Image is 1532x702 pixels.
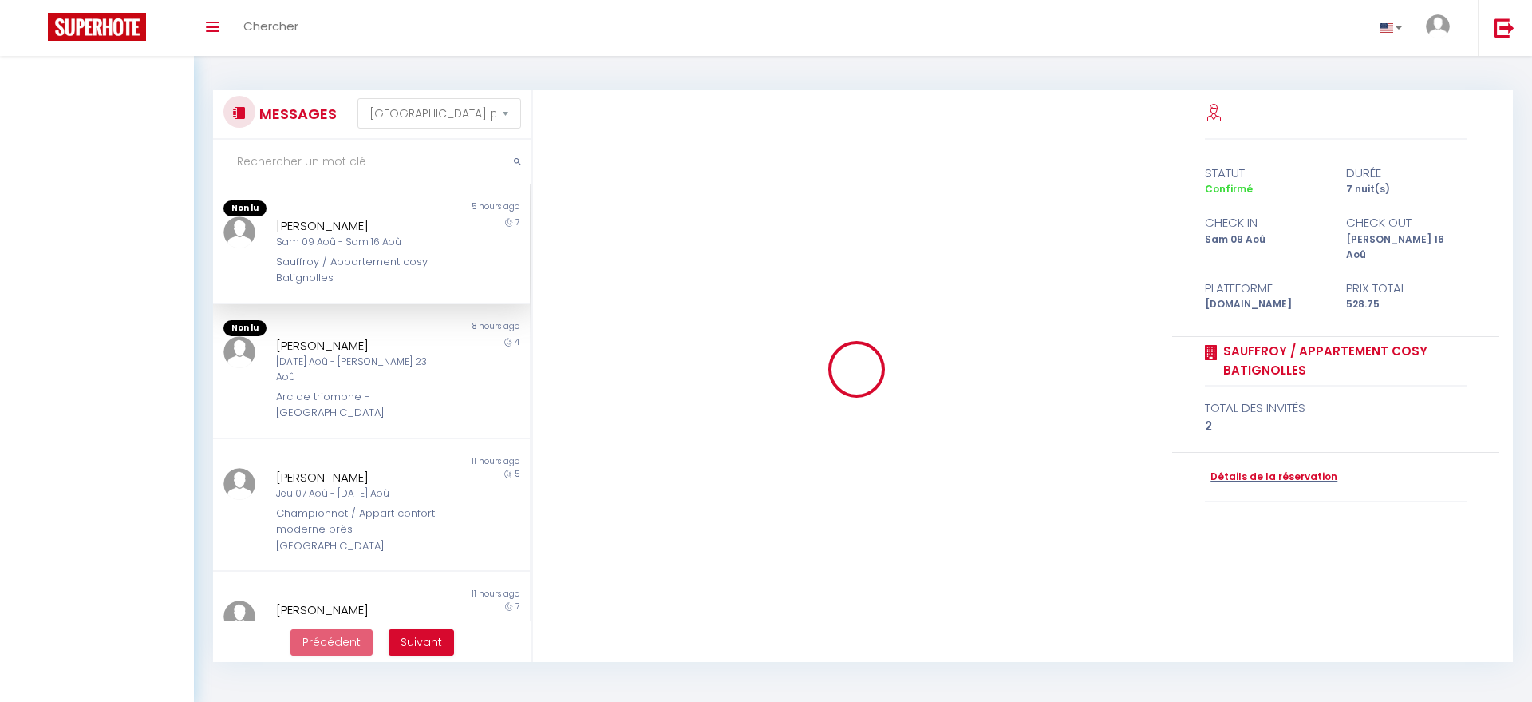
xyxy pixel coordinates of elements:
[515,216,519,228] span: 7
[389,629,454,656] button: Next
[1205,417,1467,436] div: 2
[223,200,267,216] span: Non lu
[371,588,529,601] div: 11 hours ago
[1336,182,1477,197] div: 7 nuit(s)
[276,336,440,355] div: [PERSON_NAME]
[1194,232,1336,263] div: Sam 09 Aoû
[1336,164,1477,183] div: durée
[1218,342,1467,379] a: Sauffroy / Appartement cosy Batignolles
[515,601,519,613] span: 7
[276,355,440,385] div: [DATE] Aoû - [PERSON_NAME] 23 Aoû
[1194,297,1336,312] div: [DOMAIN_NAME]
[302,634,361,650] span: Précédent
[1494,18,1514,38] img: logout
[1194,279,1336,298] div: Plateforme
[276,620,440,635] div: Sam 09 Aoû - Sam 16 Aoû
[255,96,337,132] h3: MESSAGES
[371,320,529,336] div: 8 hours ago
[276,389,440,422] div: Arc de triomphe - [GEOGRAPHIC_DATA]
[371,455,529,468] div: 11 hours ago
[515,336,519,348] span: 4
[223,336,255,368] img: ...
[276,235,440,250] div: Sam 09 Aoû - Sam 16 Aoû
[243,18,298,34] span: Chercher
[1336,213,1477,232] div: check out
[401,634,442,650] span: Suivant
[213,140,531,184] input: Rechercher un mot clé
[1426,14,1450,38] img: ...
[290,629,373,656] button: Previous
[1205,399,1467,418] div: total des invités
[1336,279,1477,298] div: Prix total
[1194,164,1336,183] div: statut
[223,216,255,248] img: ...
[223,320,267,336] span: Non lu
[276,486,440,502] div: Jeu 07 Aoû - [DATE] Aoû
[276,506,440,554] div: Championnet / Appart confort moderne près [GEOGRAPHIC_DATA]
[515,468,519,480] span: 5
[48,13,146,41] img: Super Booking
[276,601,440,620] div: [PERSON_NAME]
[371,200,529,216] div: 5 hours ago
[276,468,440,487] div: [PERSON_NAME]
[223,468,255,500] img: ...
[1205,470,1337,485] a: Détails de la réservation
[276,254,440,287] div: Sauffroy / Appartement cosy Batignolles
[276,216,440,236] div: [PERSON_NAME]
[1336,297,1477,312] div: 528.75
[1336,232,1477,263] div: [PERSON_NAME] 16 Aoû
[1194,213,1336,232] div: check in
[223,601,255,633] img: ...
[1205,182,1253,196] span: Confirmé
